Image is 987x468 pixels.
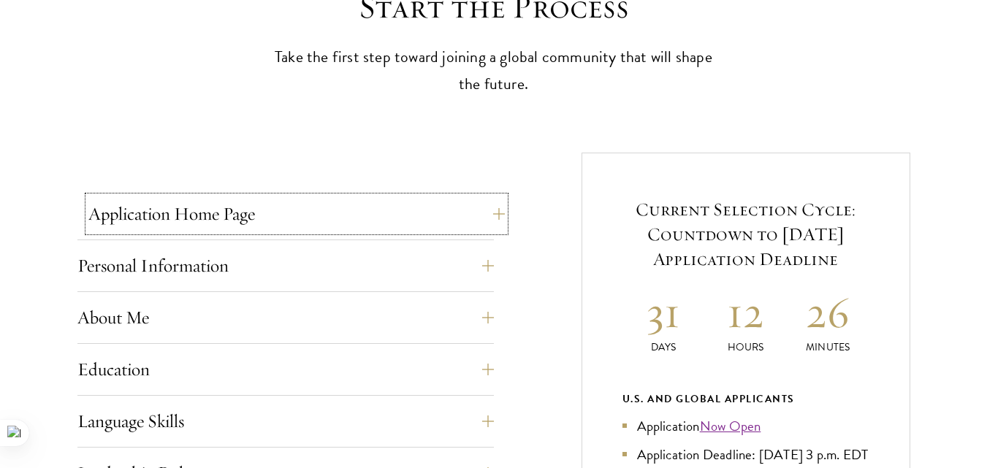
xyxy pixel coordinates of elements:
h2: 26 [787,285,869,340]
button: Language Skills [77,404,494,439]
p: Take the first step toward joining a global community that will shape the future. [267,44,720,98]
button: Personal Information [77,248,494,283]
button: About Me [77,300,494,335]
p: Minutes [787,340,869,355]
div: U.S. and Global Applicants [622,390,869,408]
p: Days [622,340,705,355]
h5: Current Selection Cycle: Countdown to [DATE] Application Deadline [622,197,869,272]
button: Application Home Page [88,196,505,231]
li: Application [622,415,869,437]
button: Education [77,352,494,387]
li: Application Deadline: [DATE] 3 p.m. EDT [622,444,869,465]
h2: 31 [622,285,705,340]
p: Hours [704,340,787,355]
a: Now Open [700,415,761,437]
h2: 12 [704,285,787,340]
